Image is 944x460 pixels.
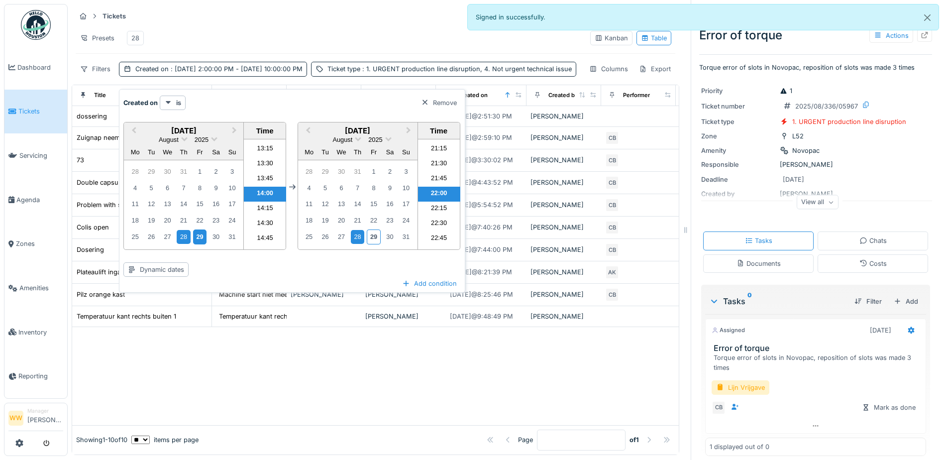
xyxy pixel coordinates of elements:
[77,155,84,165] div: 73
[77,223,109,232] div: Colis open
[209,214,222,227] div: Choose Saturday, 23 August 2025
[195,136,209,143] span: 2025
[795,102,858,111] div: 2025/08/336/05967
[701,131,776,141] div: Zone
[27,407,63,429] li: [PERSON_NAME]
[797,195,839,210] div: View all
[402,123,418,139] button: Next Month
[365,312,432,321] div: [PERSON_NAME]
[418,157,460,172] li: 21:30
[450,267,512,277] div: [DATE] @ 8:21:39 PM
[77,245,104,254] div: Dosering
[701,175,776,184] div: Deadline
[244,202,286,217] li: 14:15
[303,165,316,178] div: Choose Monday, 28 July 2025
[145,197,158,211] div: Choose Tuesday, 12 August 2025
[450,133,512,142] div: [DATE] @ 2:59:10 PM
[209,145,222,159] div: Saturday
[145,165,158,178] div: Choose Tuesday, 29 July 2025
[193,145,207,159] div: Friday
[209,181,222,195] div: Choose Saturday, 9 August 2025
[318,230,332,243] div: Choose Tuesday, 26 August 2025
[530,290,597,299] div: [PERSON_NAME]
[77,133,160,142] div: Zuignap neemt geen ventiel
[890,295,922,308] div: Add
[351,214,364,227] div: Choose Thursday, 21 August 2025
[76,31,119,45] div: Presets
[701,146,776,155] div: Amenity
[383,145,397,159] div: Saturday
[177,197,190,211] div: Choose Thursday, 14 August 2025
[605,243,619,257] div: CB
[450,155,513,165] div: [DATE] @ 3:30:02 PM
[792,146,820,155] div: Novopac
[135,64,303,74] div: Created on
[161,165,174,178] div: Choose Wednesday, 30 July 2025
[318,181,332,195] div: Choose Tuesday, 5 August 2025
[710,442,769,452] div: 1 displayed out of 0
[77,112,107,121] div: dossering
[161,181,174,195] div: Choose Wednesday, 6 August 2025
[351,165,364,178] div: Choose Thursday, 31 July 2025
[530,223,597,232] div: [PERSON_NAME]
[128,230,142,243] div: Choose Monday, 25 August 2025
[530,200,597,210] div: [PERSON_NAME]
[605,288,619,302] div: CB
[383,214,397,227] div: Choose Saturday, 23 August 2025
[398,277,461,290] div: Add condition
[244,187,286,202] li: 14:00
[193,214,207,227] div: Choose Friday, 22 August 2025
[701,117,776,126] div: Ticket type
[76,435,127,445] div: Showing 1 - 10 of 10
[418,142,460,157] li: 21:15
[869,28,913,43] div: Actions
[699,26,932,44] div: Error of torque
[701,86,776,96] div: Priority
[193,230,207,244] div: Choose Friday, 29 August 2025
[367,165,380,178] div: Choose Friday, 1 August 2025
[605,176,619,190] div: CB
[351,230,364,243] div: Choose Thursday, 28 August 2025
[530,245,597,254] div: [PERSON_NAME]
[27,407,63,415] div: Manager
[399,197,413,211] div: Choose Sunday, 17 August 2025
[125,123,141,139] button: Previous Month
[145,181,158,195] div: Choose Tuesday, 5 August 2025
[128,145,142,159] div: Monday
[367,145,380,159] div: Friday
[16,195,63,205] span: Agenda
[383,230,397,243] div: Choose Saturday, 30 August 2025
[244,142,286,157] li: 13:15
[298,126,418,135] h2: [DATE]
[418,187,460,202] li: 22:00
[418,202,460,217] li: 22:15
[367,181,380,195] div: Choose Friday, 8 August 2025
[383,197,397,211] div: Choose Saturday, 16 August 2025
[161,214,174,227] div: Choose Wednesday, 20 August 2025
[709,295,846,307] div: Tasks
[605,198,619,212] div: CB
[365,290,432,299] div: [PERSON_NAME]
[712,380,769,395] div: Lijn Vrijgave
[332,136,352,143] span: August
[530,178,597,187] div: [PERSON_NAME]
[458,91,488,100] div: Created on
[792,117,906,126] div: 1. URGENT production line disruption
[124,126,243,135] h2: [DATE]
[399,214,413,227] div: Choose Sunday, 24 August 2025
[225,230,239,243] div: Choose Sunday, 31 August 2025
[177,165,190,178] div: Choose Thursday, 31 July 2025
[131,33,139,43] div: 28
[169,65,303,73] span: : [DATE] 2:00:00 PM - [DATE] 10:00:00 PM
[18,328,63,337] span: Inventory
[161,197,174,211] div: Choose Wednesday, 13 August 2025
[123,262,189,277] div: Dynamic dates
[367,230,380,244] div: Choose Friday, 29 August 2025
[8,411,23,426] li: WW
[334,181,348,195] div: Choose Wednesday, 6 August 2025
[334,145,348,159] div: Wednesday
[418,139,460,249] ul: Time
[783,175,804,184] div: [DATE]
[418,231,460,246] li: 22:45
[417,96,461,110] div: Remove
